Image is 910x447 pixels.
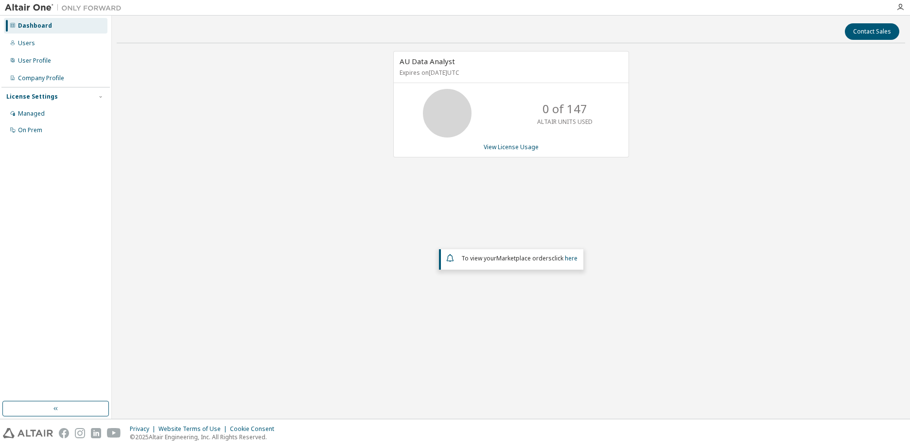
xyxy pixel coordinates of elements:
img: linkedin.svg [91,428,101,438]
div: License Settings [6,93,58,101]
div: Managed [18,110,45,118]
img: Altair One [5,3,126,13]
div: Users [18,39,35,47]
div: On Prem [18,126,42,134]
em: Marketplace orders [496,254,552,262]
p: 0 of 147 [542,101,587,117]
p: Expires on [DATE] UTC [400,69,620,77]
button: Contact Sales [845,23,899,40]
div: Cookie Consent [230,425,280,433]
span: AU Data Analyst [400,56,455,66]
img: instagram.svg [75,428,85,438]
img: youtube.svg [107,428,121,438]
p: ALTAIR UNITS USED [537,118,593,126]
img: altair_logo.svg [3,428,53,438]
div: Website Terms of Use [158,425,230,433]
p: © 2025 Altair Engineering, Inc. All Rights Reserved. [130,433,280,441]
div: Privacy [130,425,158,433]
div: Company Profile [18,74,64,82]
div: Dashboard [18,22,52,30]
a: here [565,254,577,262]
img: facebook.svg [59,428,69,438]
div: User Profile [18,57,51,65]
span: To view your click [461,254,577,262]
a: View License Usage [484,143,539,151]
